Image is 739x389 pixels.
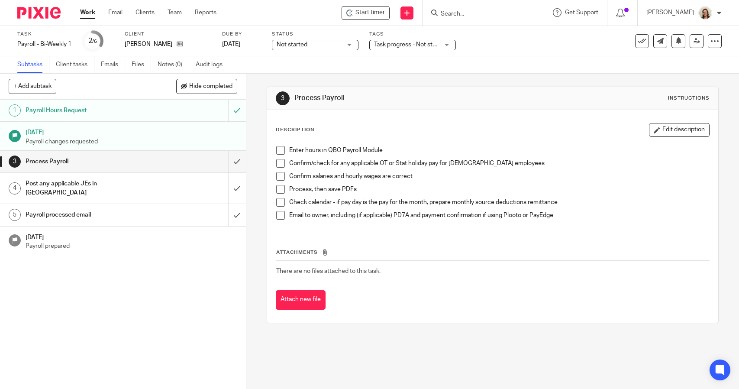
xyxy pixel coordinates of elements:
a: Client tasks [56,56,94,73]
p: Payroll changes requested [26,137,237,146]
h1: [DATE] [26,126,237,137]
a: Files [132,56,151,73]
label: Due by [222,31,261,38]
span: Get Support [565,10,598,16]
a: Emails [101,56,125,73]
div: 3 [9,156,21,168]
label: Tags [369,31,456,38]
span: Hide completed [189,83,232,90]
small: /6 [92,39,97,44]
p: Process, then save PDFs [289,185,709,194]
h1: Payroll Hours Request [26,104,155,117]
p: Confirm/check for any applicable OT or Stat holiday pay for [DEMOGRAPHIC_DATA] employees [289,159,709,168]
button: Hide completed [176,79,237,94]
p: Description [276,126,314,133]
p: [PERSON_NAME] [646,8,694,17]
button: + Add subtask [9,79,56,94]
a: Reports [195,8,216,17]
a: Team [168,8,182,17]
div: 3 [276,91,290,105]
div: Payroll - Bi-Weekly 1 [17,40,71,49]
p: Confirm salaries and hourly wages are correct [289,172,709,181]
span: Task progress - Not started + 1 [374,42,456,48]
h1: Process Payroll [26,155,155,168]
p: Email to owner, including (if applicable) PD7A and payment confirmation if using Plooto or PayEdge [289,211,709,220]
h1: Post any applicable JEs in [GEOGRAPHIC_DATA] [26,177,155,199]
div: 4 [9,182,21,194]
span: There are no files attached to this task. [276,268,381,274]
p: Enter hours in QBO Payroll Module [289,146,709,155]
h1: Process Payroll [294,94,511,103]
a: Email [108,8,123,17]
img: Pixie [17,7,61,19]
label: Task [17,31,71,38]
h1: Payroll processed email [26,208,155,221]
button: Edit description [649,123,710,137]
p: Check calendar - if pay day is the pay for the month, prepare monthly source deductions remittance [289,198,709,207]
h1: [DATE] [26,231,237,242]
label: Status [272,31,358,38]
div: 1 [9,104,21,117]
label: Client [125,31,211,38]
div: Cylus Perreault - Payroll - Bi-Weekly 1 [342,6,390,20]
img: Morgan.JPG [698,6,712,20]
a: Audit logs [196,56,229,73]
p: [PERSON_NAME] [125,40,172,49]
a: Clients [136,8,155,17]
a: Work [80,8,95,17]
a: Subtasks [17,56,49,73]
div: 5 [9,209,21,221]
button: Attach new file [276,290,326,310]
span: [DATE] [222,41,240,47]
span: Attachments [276,250,318,255]
p: Payroll prepared [26,242,237,250]
a: Notes (0) [158,56,189,73]
div: 2 [88,36,97,46]
span: Not started [277,42,307,48]
span: Start timer [355,8,385,17]
input: Search [440,10,518,18]
div: Instructions [668,95,710,102]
